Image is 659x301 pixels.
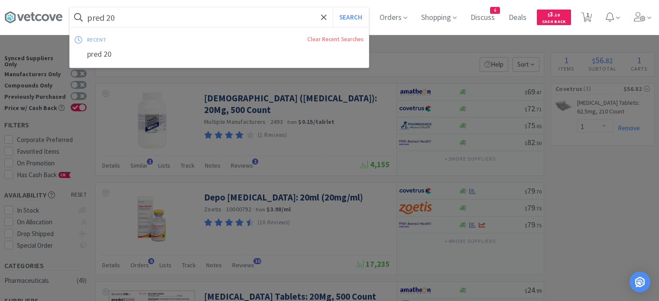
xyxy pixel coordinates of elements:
a: Deals [505,14,530,22]
span: 3 [548,10,560,18]
div: Open Intercom Messenger [630,272,650,292]
button: Search [333,7,369,27]
span: $ [548,12,550,18]
div: recent [87,33,207,46]
div: pred 20 [70,46,369,62]
span: . 10 [553,12,560,18]
span: 6 [490,7,500,13]
a: 1 [578,15,596,23]
a: Clear Recent Searches [307,36,364,43]
input: Search by item, sku, manufacturer, ingredient, size... [70,7,369,27]
a: $3.10Cash Back [537,6,571,29]
span: Cash Back [542,19,566,25]
a: Discuss6 [467,14,498,22]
